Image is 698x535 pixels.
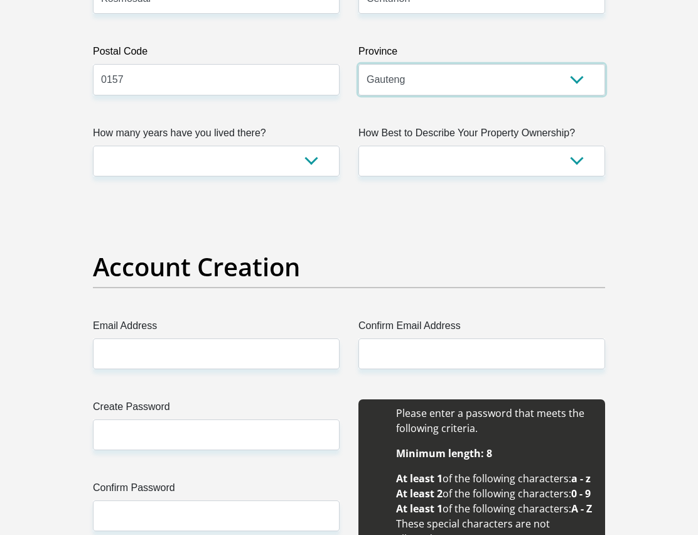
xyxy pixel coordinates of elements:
b: At least 1 [396,502,443,516]
input: Postal Code [93,64,340,95]
li: of the following characters: [396,501,593,516]
li: of the following characters: [396,486,593,501]
li: Please enter a password that meets the following criteria. [396,406,593,436]
b: 0 - 9 [571,487,591,500]
label: Confirm Password [93,480,340,500]
label: How many years have you lived there? [93,126,340,146]
b: a - z [571,472,591,485]
li: of the following characters: [396,471,593,486]
input: Create Password [93,419,340,450]
input: Confirm Email Address [358,338,605,369]
select: Please select a value [358,146,605,176]
label: Email Address [93,318,340,338]
label: Create Password [93,399,340,419]
b: A - Z [571,502,592,516]
label: Confirm Email Address [358,318,605,338]
select: Please Select a Province [358,64,605,95]
b: At least 2 [396,487,443,500]
input: Confirm Password [93,500,340,531]
label: Postal Code [93,44,340,64]
h2: Account Creation [93,252,605,282]
b: At least 1 [396,472,443,485]
b: Minimum length: 8 [396,446,492,460]
label: Province [358,44,605,64]
select: Please select a value [93,146,340,176]
label: How Best to Describe Your Property Ownership? [358,126,605,146]
input: Email Address [93,338,340,369]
